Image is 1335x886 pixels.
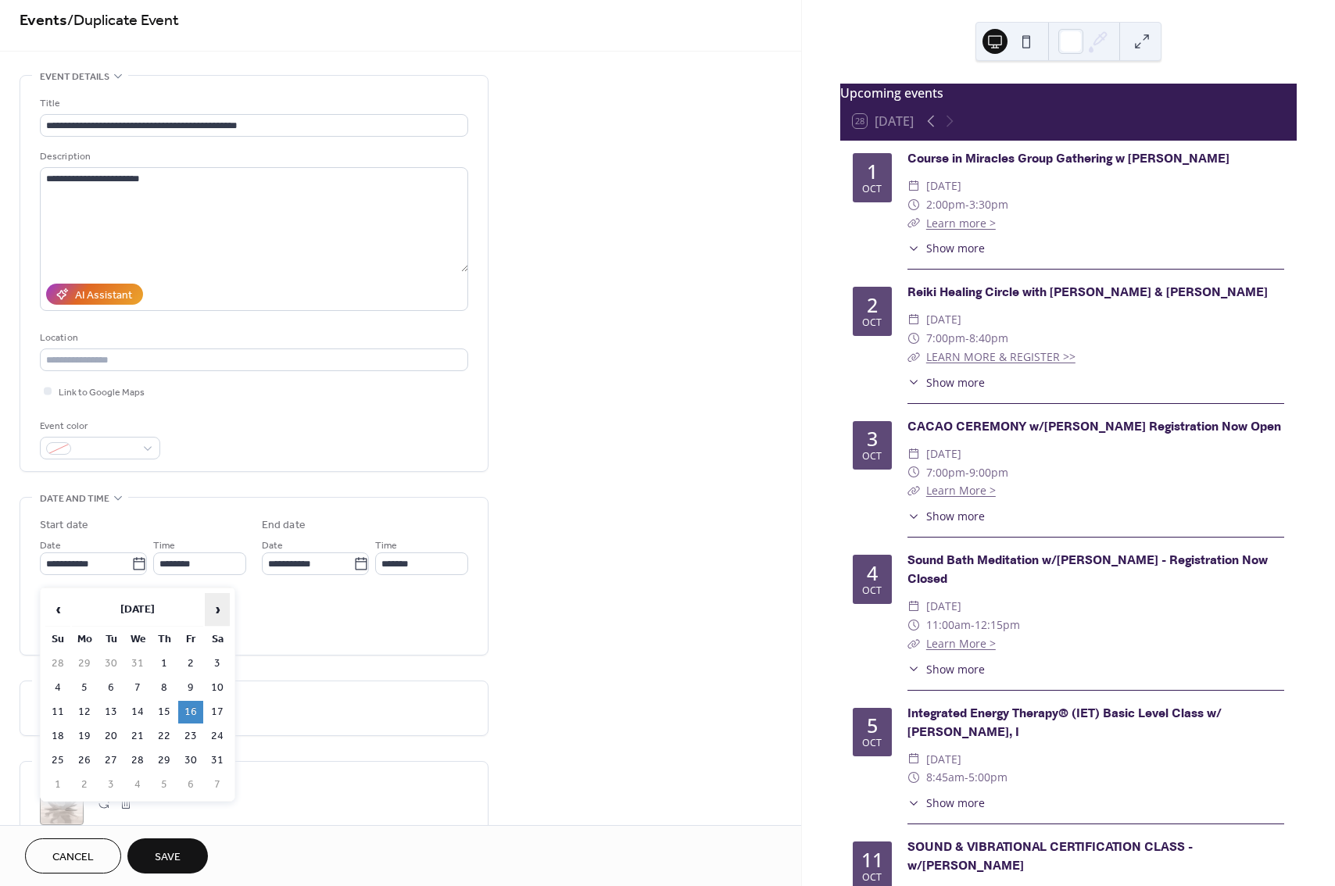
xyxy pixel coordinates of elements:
[72,652,97,675] td: 29
[75,288,132,304] div: AI Assistant
[926,661,985,677] span: Show more
[152,749,177,772] td: 29
[45,749,70,772] td: 25
[205,773,230,796] td: 7
[907,151,1229,167] a: Course in Miracles Group Gathering w [PERSON_NAME]
[52,849,94,866] span: Cancel
[862,184,882,195] div: Oct
[926,374,985,391] span: Show more
[965,768,968,787] span: -
[907,795,920,811] div: ​
[72,677,97,699] td: 5
[840,84,1297,102] div: Upcoming events
[178,725,203,748] td: 23
[862,452,882,462] div: Oct
[20,5,67,36] a: Events
[907,445,920,463] div: ​
[907,284,1268,301] a: Reiki Healing Circle with [PERSON_NAME] & [PERSON_NAME]
[926,216,996,230] a: Learn more >
[926,177,961,195] span: [DATE]
[206,594,229,625] span: ›
[926,616,971,634] span: 11:00am
[926,750,961,769] span: [DATE]
[40,517,88,534] div: Start date
[45,725,70,748] td: 18
[907,463,920,482] div: ​
[178,773,203,796] td: 6
[205,652,230,675] td: 3
[907,195,920,214] div: ​
[926,463,965,482] span: 7:00pm
[926,445,961,463] span: [DATE]
[40,69,109,85] span: Event details
[153,538,175,554] span: Time
[926,195,965,214] span: 2:00pm
[40,330,465,346] div: Location
[867,429,878,448] div: 3
[98,725,123,748] td: 20
[125,725,150,748] td: 21
[926,636,996,651] a: Learn More >
[862,873,882,883] div: Oct
[907,661,985,677] button: ​Show more
[969,463,1008,482] span: 9:00pm
[926,310,961,329] span: [DATE]
[45,628,70,651] th: Su
[178,652,203,675] td: 2
[861,850,883,870] div: 11
[926,483,996,498] a: Learn More >
[98,652,123,675] td: 30
[45,701,70,723] td: 11
[72,773,97,796] td: 2
[926,508,985,524] span: Show more
[46,594,70,625] span: ‹
[926,329,965,348] span: 7:00pm
[25,838,121,873] button: Cancel
[152,652,177,675] td: 1
[40,781,84,825] div: ;
[152,725,177,748] td: 22
[72,701,97,723] td: 12
[152,773,177,796] td: 5
[975,616,1020,634] span: 12:15pm
[907,310,920,329] div: ​
[907,374,920,391] div: ​
[40,418,157,434] div: Event color
[862,318,882,328] div: Oct
[98,749,123,772] td: 27
[72,628,97,651] th: Mo
[59,384,145,401] span: Link to Google Maps
[907,481,920,500] div: ​
[965,195,969,214] span: -
[907,750,920,769] div: ​
[98,677,123,699] td: 6
[262,517,306,534] div: End date
[72,749,97,772] td: 26
[965,463,969,482] span: -
[45,677,70,699] td: 4
[907,616,920,634] div: ​
[862,586,882,596] div: Oct
[907,348,920,366] div: ​
[46,284,143,305] button: AI Assistant
[907,705,1284,742] div: Integrated Energy Therapy® (IET) Basic Level Class w/ [PERSON_NAME], I
[968,768,1008,787] span: 5:00pm
[125,749,150,772] td: 28
[971,616,975,634] span: -
[926,349,1076,364] a: LEARN MORE & REGISTER >>
[72,725,97,748] td: 19
[205,677,230,699] td: 10
[926,768,965,787] span: 8:45am
[125,677,150,699] td: 7
[907,597,920,616] div: ​
[907,508,920,524] div: ​
[867,295,878,315] div: 2
[178,628,203,651] th: Fr
[72,593,203,627] th: [DATE]
[155,849,181,866] span: Save
[907,240,920,256] div: ​
[926,240,985,256] span: Show more
[907,214,920,233] div: ​
[965,329,969,348] span: -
